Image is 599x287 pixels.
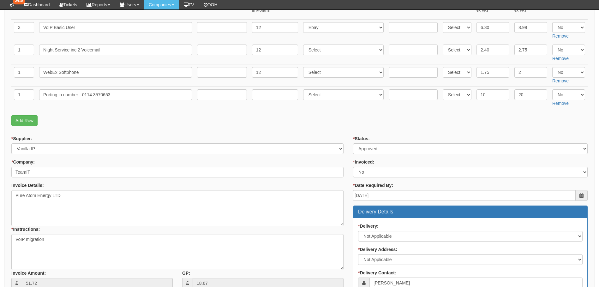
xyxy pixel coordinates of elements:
[11,182,44,188] label: Invoice Details:
[358,270,396,276] label: Delivery Contact:
[552,56,569,61] a: Remove
[358,209,583,215] h3: Delivery Details
[11,135,32,142] label: Supplier:
[11,234,344,270] textarea: VoIP migration
[11,226,40,232] label: Instructions:
[514,8,547,13] small: ex VAT
[353,159,374,165] label: Invoiced:
[11,270,46,276] label: Invoice Amount:
[358,223,379,229] label: Delivery:
[358,246,397,253] label: Delivery Address:
[476,8,509,13] small: ex VAT
[552,101,569,106] a: Remove
[552,33,569,39] a: Remove
[11,190,344,226] textarea: Pure Atom Energy LTD
[552,78,569,83] a: Remove
[353,135,370,142] label: Status:
[353,182,393,188] label: Date Required By:
[252,8,298,13] small: In Months
[11,115,38,126] a: Add Row
[182,270,190,276] label: GP:
[11,159,35,165] label: Company:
